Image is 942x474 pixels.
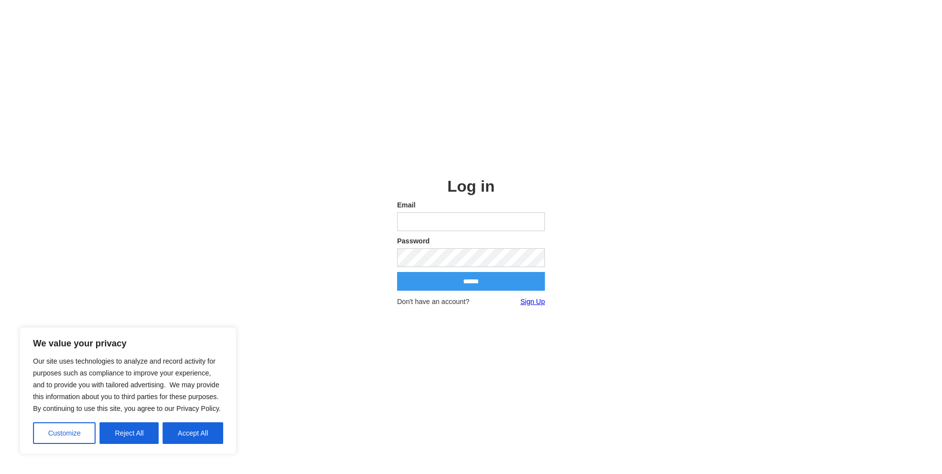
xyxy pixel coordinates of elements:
[100,422,159,444] button: Reject All
[520,297,545,306] a: Sign Up
[163,422,223,444] button: Accept All
[397,200,545,210] label: Email
[397,177,545,195] h2: Log in
[397,297,470,306] span: Don't have an account?
[20,327,236,454] div: We value your privacy
[397,236,545,246] label: Password
[33,338,223,349] p: We value your privacy
[33,357,221,412] span: Our site uses technologies to analyze and record activity for purposes such as compliance to impr...
[33,422,96,444] button: Customize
